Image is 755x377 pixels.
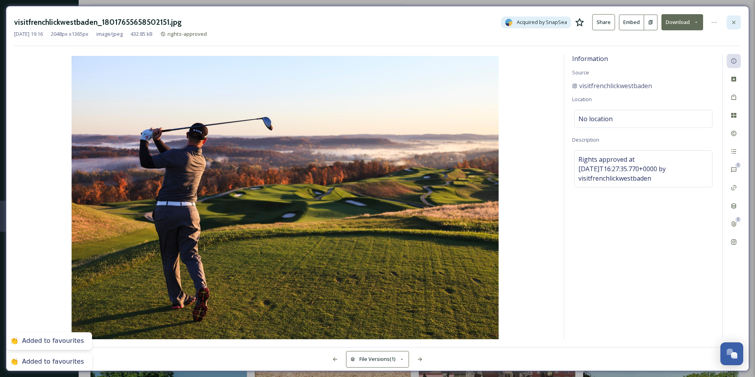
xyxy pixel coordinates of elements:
[14,17,182,28] h3: visitfrenchlickwestbaden_18017655658502151.jpg
[346,351,409,367] button: File Versions(1)
[735,217,741,222] div: 0
[720,342,743,365] button: Open Chat
[572,81,652,91] a: visitfrenchlickwestbaden
[735,163,741,168] div: 0
[14,56,556,341] img: 19S0uBjjiXIzdIIxNppXf3Wd0UwOIsUa7.jpg
[579,81,652,91] span: visitfrenchlickwestbaden
[168,30,207,37] span: rights-approved
[619,15,644,30] button: Embed
[572,136,599,143] span: Description
[505,18,513,26] img: snapsea-logo.png
[661,14,703,30] button: Download
[10,337,18,345] div: 👏
[517,18,567,26] span: Acquired by SnapSea
[22,337,84,345] div: Added to favourites
[131,30,153,38] span: 432.85 kB
[10,358,18,366] div: 👏
[22,358,84,366] div: Added to favourites
[14,30,43,38] span: [DATE] 19:16
[96,30,123,38] span: image/jpeg
[572,69,589,76] span: Source
[578,114,613,124] span: No location
[572,54,608,63] span: Information
[592,14,615,30] button: Share
[578,155,708,183] span: Rights approved at [DATE]T16:27:35.770+0000 by visitfrenchlickwestbaden
[572,96,592,103] span: Location
[51,30,88,38] span: 2048 px x 1365 px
